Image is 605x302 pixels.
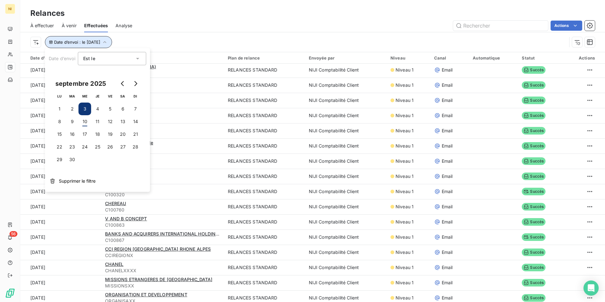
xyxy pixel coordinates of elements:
[129,103,142,115] button: 7
[105,146,220,152] span: FFMXXXXXXX
[116,141,129,153] button: 27
[45,174,150,188] button: Supprimer le filtre
[396,128,414,134] span: Niveau 1
[129,141,142,153] button: 28
[129,90,142,103] th: dimanche
[20,78,101,93] td: [DATE]
[91,141,104,153] button: 25
[396,249,414,255] span: Niveau 1
[104,128,116,141] button: 19
[224,169,305,184] td: RELANCES STANDARD
[129,77,142,90] button: Go to next month
[83,56,95,61] span: Est le
[442,204,453,210] span: Email
[20,260,101,275] td: [DATE]
[116,128,129,141] button: 20
[105,252,220,259] span: CCIREGIONX
[104,141,116,153] button: 26
[116,115,129,128] button: 13
[20,108,101,123] td: [DATE]
[115,22,132,29] span: Analyse
[62,22,77,29] span: À venir
[522,233,546,241] span: Succès
[105,192,220,198] span: C100320
[20,184,101,199] td: [DATE]
[129,128,142,141] button: 21
[224,245,305,260] td: RELANCES STANDARD
[224,230,305,245] td: RELANCES STANDARD
[473,55,514,60] div: Automatique
[305,93,387,108] td: NIJI Comptabilité Client
[228,55,301,60] div: Plan de relance
[224,199,305,214] td: RELANCES STANDARD
[522,279,546,286] span: Succès
[522,264,546,271] span: Succès
[305,199,387,214] td: NIJI Comptabilité Client
[305,154,387,169] td: NIJI Comptabilité Client
[66,128,78,141] button: 16
[224,123,305,138] td: RELANCES STANDARD
[522,66,546,74] span: Succès
[224,275,305,290] td: RELANCES STANDARD
[224,214,305,230] td: RELANCES STANDARD
[66,115,78,128] button: 9
[442,112,453,119] span: Email
[78,115,91,128] button: 10
[442,188,453,195] span: Email
[442,219,453,225] span: Email
[305,214,387,230] td: NIJI Comptabilité Client
[305,169,387,184] td: NIJI Comptabilité Client
[53,103,66,115] button: 1
[116,77,129,90] button: Go to previous month
[91,90,104,103] th: jeudi
[104,115,116,128] button: 12
[105,283,220,289] span: MISSIONSXX
[116,90,129,103] th: samedi
[53,79,108,89] div: septembre 2025
[305,260,387,275] td: NIJI Comptabilité Client
[105,222,220,228] span: C100863
[84,22,108,29] span: Effectuées
[566,55,595,60] div: Actions
[91,115,104,128] button: 11
[105,176,220,183] span: C100319
[522,203,546,211] span: Succès
[305,78,387,93] td: NIJI Comptabilité Client
[396,219,414,225] span: Niveau 1
[20,93,101,108] td: [DATE]
[54,40,100,45] span: Date d’envoi : le [DATE]
[396,264,414,271] span: Niveau 1
[105,267,220,274] span: CHANELXXXX
[20,199,101,214] td: [DATE]
[105,231,229,236] span: BANKS AND ACQUIRERS INTERNATIONAL HOLDING SAS
[78,128,91,141] button: 17
[396,158,414,164] span: Niveau 1
[396,67,414,73] span: Niveau 1
[305,230,387,245] td: NIJI Comptabilité Client
[20,123,101,138] td: [DATE]
[224,154,305,169] td: RELANCES STANDARD
[20,154,101,169] td: [DATE]
[224,108,305,123] td: RELANCES STANDARD
[434,55,465,60] div: Canal
[78,141,91,153] button: 24
[522,142,546,150] span: Succès
[305,184,387,199] td: NIJI Comptabilité Client
[104,103,116,115] button: 5
[224,78,305,93] td: RELANCES STANDARD
[396,82,414,88] span: Niveau 1
[453,21,548,31] input: Rechercher
[522,55,558,60] div: Statut
[522,173,546,180] span: Succès
[224,184,305,199] td: RELANCES STANDARD
[53,153,66,166] button: 29
[5,288,15,298] img: Logo LeanPay
[309,55,383,60] div: Envoyée par
[59,178,96,184] span: Supprimer le filtre
[442,82,453,88] span: Email
[105,70,220,76] span: C100742
[522,81,546,89] span: Succès
[116,103,129,115] button: 6
[91,103,104,115] button: 4
[20,138,101,154] td: [DATE]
